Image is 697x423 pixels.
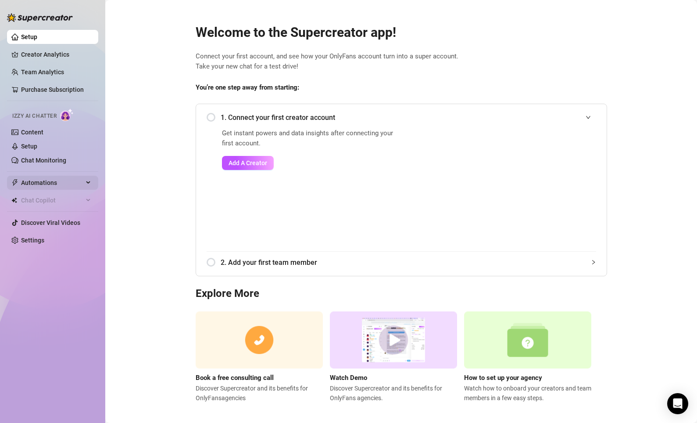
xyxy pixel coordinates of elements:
a: Setup [21,33,37,40]
iframe: Add Creators [421,128,596,241]
button: Add A Creator [222,156,274,170]
a: Settings [21,237,44,244]
a: Discover Viral Videos [21,219,80,226]
h2: Welcome to the Supercreator app! [196,24,607,41]
img: Chat Copilot [11,197,17,203]
a: Content [21,129,43,136]
div: 2. Add your first team member [207,252,596,273]
a: Chat Monitoring [21,157,66,164]
img: consulting call [196,311,323,369]
a: How to set up your agencyWatch how to onboard your creators and team members in a few easy steps. [464,311,591,403]
strong: Book a free consulting call [196,374,274,382]
span: collapsed [591,260,596,265]
strong: You’re one step away from starting: [196,83,299,91]
div: Open Intercom Messenger [667,393,688,414]
strong: Watch Demo [330,374,367,382]
img: AI Chatter [60,108,74,121]
div: 1. Connect your first creator account [207,107,596,128]
a: Purchase Subscription [21,86,84,93]
img: setup agency guide [464,311,591,369]
span: Chat Copilot [21,193,83,207]
strong: How to set up your agency [464,374,542,382]
span: Discover Supercreator and its benefits for OnlyFans agencies. [330,383,457,403]
span: Izzy AI Chatter [12,112,57,120]
span: 2. Add your first team member [221,257,596,268]
a: Add A Creator [222,156,399,170]
h3: Explore More [196,287,607,301]
span: Add A Creator [229,159,267,166]
a: Watch DemoDiscover Supercreator and its benefits for OnlyFans agencies. [330,311,457,403]
span: 1. Connect your first creator account [221,112,596,123]
a: Setup [21,143,37,150]
span: Automations [21,176,83,190]
img: logo-BBDzfeDw.svg [7,13,73,22]
span: thunderbolt [11,179,18,186]
a: Team Analytics [21,69,64,76]
span: Get instant powers and data insights after connecting your first account. [222,128,399,149]
span: Watch how to onboard your creators and team members in a few easy steps. [464,383,591,403]
a: Book a free consulting callDiscover Supercreator and its benefits for OnlyFansagencies [196,311,323,403]
span: expanded [586,115,591,120]
span: Connect your first account, and see how your OnlyFans account turn into a super account. Take you... [196,51,607,72]
span: Discover Supercreator and its benefits for OnlyFans agencies [196,383,323,403]
a: Creator Analytics [21,47,91,61]
img: supercreator demo [330,311,457,369]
